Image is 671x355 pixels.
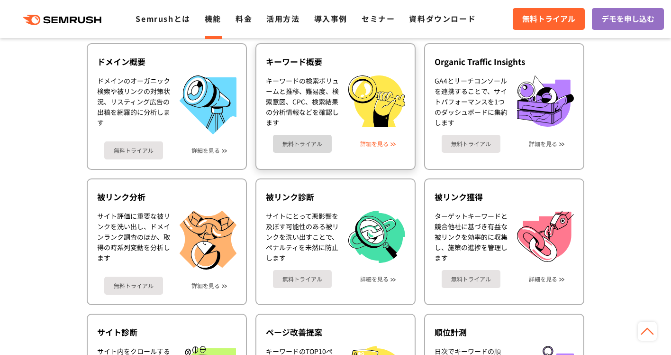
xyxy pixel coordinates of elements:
a: 詳細を見る [191,147,220,154]
div: 被リンク診断 [266,191,405,203]
div: 被リンク獲得 [435,191,574,203]
img: キーワード概要 [348,75,405,127]
a: 詳細を見る [191,282,220,289]
div: ターゲットキーワードと競合他社に基づき有益な被リンクを効率的に収集し、施策の進捗を管理します [435,211,508,263]
div: キーワードの検索ボリュームと推移、難易度、検索意図、CPC、検索結果の分析情報などを確認します [266,75,339,128]
a: デモを申し込む [592,8,664,30]
span: 無料トライアル [522,13,575,25]
img: 被リンク診断 [348,211,405,263]
div: 順位計測 [435,327,574,338]
img: Organic Traffic Insights [517,75,574,127]
div: ページ改善提案 [266,327,405,338]
a: 導入事例 [314,13,347,24]
a: 機能 [205,13,221,24]
div: キーワード概要 [266,56,405,67]
div: サイト評価に重要な被リンクを洗い出し、ドメインランク調査のほか、取得の時系列変動を分析します [97,211,170,270]
div: サイトにとって悪影響を及ぼす可能性のある被リンクを洗い出すことで、ペナルティを未然に防止します [266,211,339,263]
a: 無料トライアル [104,141,163,159]
a: 無料トライアル [442,135,500,153]
img: 被リンク獲得 [517,211,574,262]
div: Organic Traffic Insights [435,56,574,67]
a: セミナー [362,13,395,24]
a: 資料ダウンロード [409,13,476,24]
a: 無料トライアル [442,270,500,288]
a: 詳細を見る [529,140,557,147]
div: サイト診断 [97,327,236,338]
span: デモを申し込む [601,13,654,25]
a: 無料トライアル [104,277,163,295]
a: 無料トライアル [273,270,332,288]
div: 被リンク分析 [97,191,236,203]
a: 無料トライアル [273,135,332,153]
img: ドメイン概要 [180,75,236,134]
a: 活用方法 [266,13,299,24]
a: 無料トライアル [513,8,585,30]
div: GA4とサーチコンソールを連携することで、サイトパフォーマンスを1つのダッシュボードに集約します [435,75,508,128]
a: 詳細を見る [529,276,557,282]
img: 被リンク分析 [180,211,236,270]
a: 詳細を見る [360,276,389,282]
div: ドメイン概要 [97,56,236,67]
a: 詳細を見る [360,140,389,147]
div: ドメインのオーガニック検索や被リンクの対策状況、リスティング広告の出稿を網羅的に分析します [97,75,170,134]
a: 料金 [236,13,252,24]
a: Semrushとは [136,13,190,24]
